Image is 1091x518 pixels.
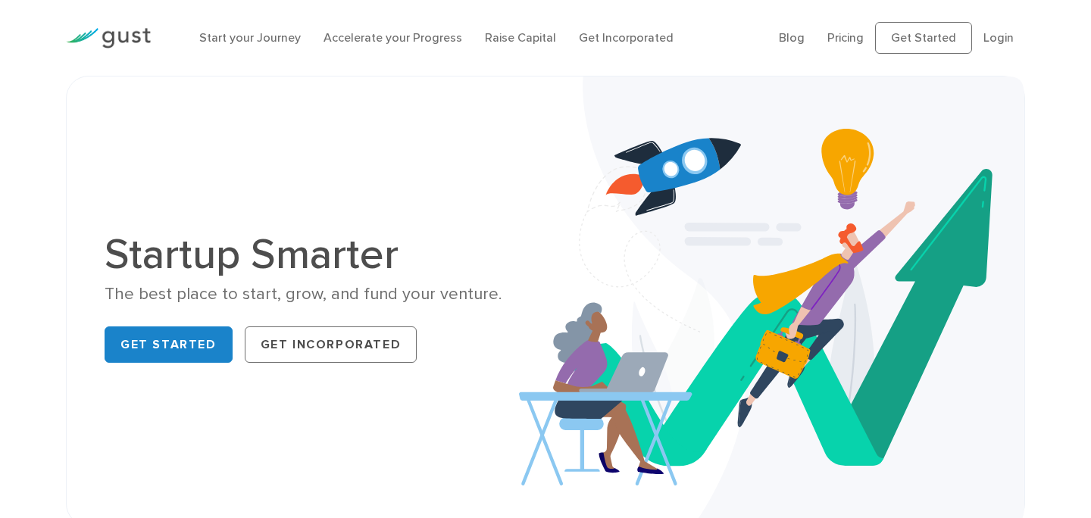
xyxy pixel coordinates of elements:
a: Pricing [827,30,864,45]
a: Get Incorporated [579,30,674,45]
a: Start your Journey [199,30,301,45]
a: Get Started [875,22,972,54]
h1: Startup Smarter [105,233,534,276]
a: Get Incorporated [245,326,417,363]
a: Accelerate your Progress [324,30,462,45]
img: Gust Logo [66,28,151,48]
div: The best place to start, grow, and fund your venture. [105,283,534,305]
a: Blog [779,30,805,45]
a: Get Started [105,326,233,363]
a: Login [983,30,1014,45]
a: Raise Capital [485,30,556,45]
